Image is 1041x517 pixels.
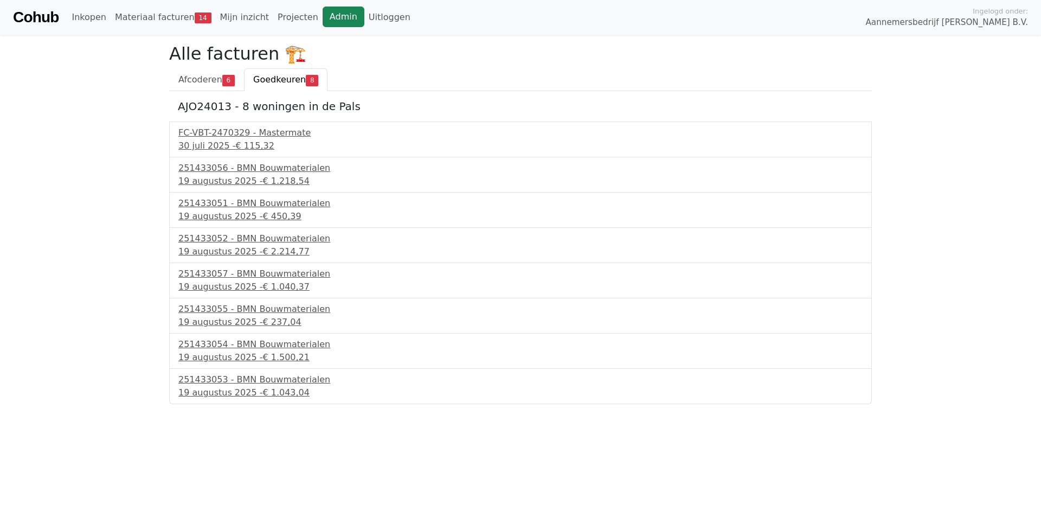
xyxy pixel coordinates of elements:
[195,12,211,23] span: 14
[236,141,274,151] span: € 115,32
[244,68,327,91] a: Goedkeuren8
[178,74,222,85] span: Afcoderen
[178,303,863,329] a: 251433055 - BMN Bouwmaterialen19 augustus 2025 -€ 237,04
[178,162,863,188] a: 251433056 - BMN Bouwmaterialen19 augustus 2025 -€ 1.218,54
[178,373,863,386] div: 251433053 - BMN Bouwmaterialen
[178,139,863,152] div: 30 juli 2025 -
[178,316,863,329] div: 19 augustus 2025 -
[178,245,863,258] div: 19 augustus 2025 -
[364,7,415,28] a: Uitloggen
[178,197,863,223] a: 251433051 - BMN Bouwmaterialen19 augustus 2025 -€ 450,39
[178,126,863,152] a: FC-VBT-2470329 - Mastermate30 juli 2025 -€ 115,32
[253,74,306,85] span: Goedkeuren
[178,267,863,293] a: 251433057 - BMN Bouwmaterialen19 augustus 2025 -€ 1.040,37
[178,126,863,139] div: FC-VBT-2470329 - Mastermate
[178,100,863,113] h5: AJO24013 - 8 woningen in de Pals
[273,7,323,28] a: Projecten
[178,280,863,293] div: 19 augustus 2025 -
[169,68,244,91] a: Afcoderen6
[13,4,59,30] a: Cohub
[178,232,863,245] div: 251433052 - BMN Bouwmaterialen
[178,386,863,399] div: 19 augustus 2025 -
[306,75,318,86] span: 8
[262,352,310,362] span: € 1.500,21
[262,387,310,398] span: € 1.043,04
[178,338,863,364] a: 251433054 - BMN Bouwmaterialen19 augustus 2025 -€ 1.500,21
[222,75,235,86] span: 6
[262,211,301,221] span: € 450,39
[178,351,863,364] div: 19 augustus 2025 -
[178,373,863,399] a: 251433053 - BMN Bouwmaterialen19 augustus 2025 -€ 1.043,04
[262,317,301,327] span: € 237,04
[111,7,216,28] a: Materiaal facturen14
[262,176,310,186] span: € 1.218,54
[178,197,863,210] div: 251433051 - BMN Bouwmaterialen
[178,267,863,280] div: 251433057 - BMN Bouwmaterialen
[216,7,274,28] a: Mijn inzicht
[323,7,364,27] a: Admin
[178,232,863,258] a: 251433052 - BMN Bouwmaterialen19 augustus 2025 -€ 2.214,77
[262,246,310,257] span: € 2.214,77
[178,210,863,223] div: 19 augustus 2025 -
[973,6,1028,16] span: Ingelogd onder:
[178,338,863,351] div: 251433054 - BMN Bouwmaterialen
[169,43,872,64] h2: Alle facturen 🏗️
[178,162,863,175] div: 251433056 - BMN Bouwmaterialen
[178,303,863,316] div: 251433055 - BMN Bouwmaterialen
[178,175,863,188] div: 19 augustus 2025 -
[262,282,310,292] span: € 1.040,37
[865,16,1028,29] span: Aannemersbedrijf [PERSON_NAME] B.V.
[67,7,110,28] a: Inkopen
